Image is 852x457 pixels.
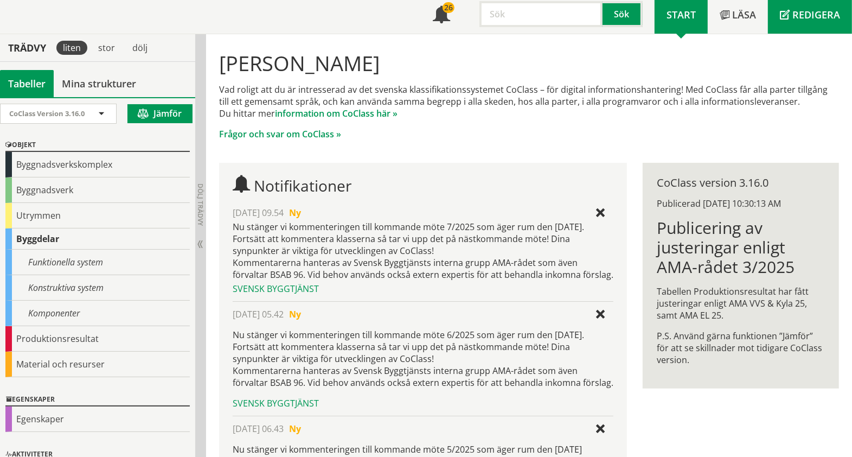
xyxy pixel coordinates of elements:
div: Svensk Byggtjänst [233,397,613,409]
p: Nu stänger vi kommenteringen till kommande möte 6/2025 som äger rum den [DATE]. Fortsätt att komm... [233,329,613,389]
div: Konstruktiva system [5,275,190,301]
span: Dölj trädvy [196,183,205,226]
span: Redigera [792,8,840,21]
h1: Publicering av justeringar enligt AMA-rådet 3/2025 [657,218,825,277]
div: Objekt [5,139,190,152]
div: Byggdelar [5,228,190,250]
div: liten [56,41,87,55]
div: Produktionsresultat [5,326,190,352]
span: Ny [289,423,301,435]
span: Notifikationer [433,7,450,24]
span: [DATE] 06.43 [233,423,284,435]
span: [DATE] 05.42 [233,308,284,320]
h1: [PERSON_NAME] [219,51,838,75]
span: Ny [289,308,301,320]
input: Sök [479,1,603,27]
span: Läsa [732,8,756,21]
div: Egenskaper [5,407,190,432]
div: Utrymmen [5,203,190,228]
a: Frågor och svar om CoClass » [219,128,341,140]
span: [DATE] 09.54 [233,207,284,219]
div: Material och resurser [5,352,190,377]
span: Start [667,8,696,21]
div: Funktionella system [5,250,190,275]
span: Notifikationer [254,175,351,196]
a: Mina strukturer [54,70,144,97]
div: CoClass version 3.16.0 [657,177,825,189]
p: P.S. Använd gärna funktionen ”Jämför” för att se skillnader mot tidigare CoClass version. [657,330,825,366]
button: Jämför [127,104,193,123]
div: Komponenter [5,301,190,326]
div: Trädvy [2,42,52,54]
div: Byggnadsverkskomplex [5,152,190,177]
div: stor [92,41,121,55]
div: dölj [126,41,154,55]
span: Ny [289,207,301,219]
div: Publicerad [DATE] 10:30:13 AM [657,198,825,210]
span: CoClass Version 3.16.0 [9,109,85,118]
button: Sök [603,1,643,27]
p: Vad roligt att du är intresserad av det svenska klassifikationssystemet CoClass – för digital inf... [219,84,838,119]
div: Svensk Byggtjänst [233,283,613,295]
p: Tabellen Produktionsresultat har fått justeringar enligt AMA VVS & Kyla 25, samt AMA EL 25. [657,285,825,321]
div: 26 [443,2,454,13]
div: Byggnadsverk [5,177,190,203]
div: Egenskaper [5,393,190,407]
a: information om CoClass här » [275,107,398,119]
div: Nu stänger vi kommenteringen till kommande möte 7/2025 som äger rum den [DATE]. Fortsätt att komm... [233,221,613,281]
